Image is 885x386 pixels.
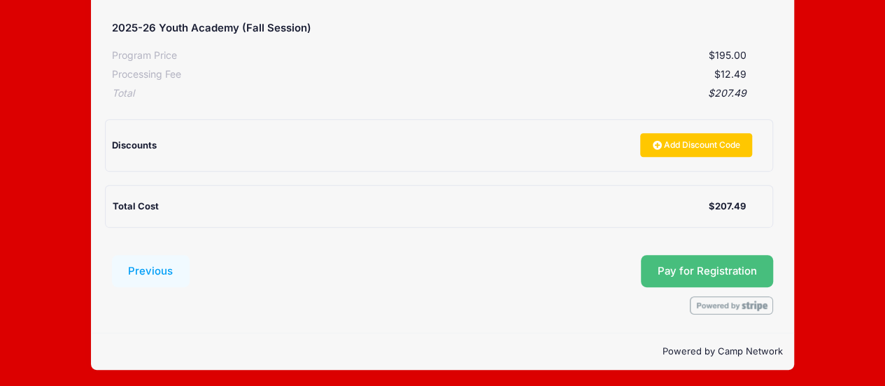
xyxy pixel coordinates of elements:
[112,67,181,82] div: Processing Fee
[708,200,745,214] div: $207.49
[134,86,746,101] div: $207.49
[181,67,746,82] div: $12.49
[112,22,311,35] h5: 2025-26 Youth Academy (Fall Session)
[641,255,774,287] button: Pay for Registration
[112,255,190,287] button: Previous
[708,49,746,61] span: $195.00
[658,265,757,277] span: Pay for Registration
[103,345,783,359] p: Powered by Camp Network
[112,139,157,151] span: Discounts
[112,48,177,63] div: Program Price
[640,133,752,157] a: Add Discount Code
[112,86,134,101] div: Total
[113,200,709,214] div: Total Cost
